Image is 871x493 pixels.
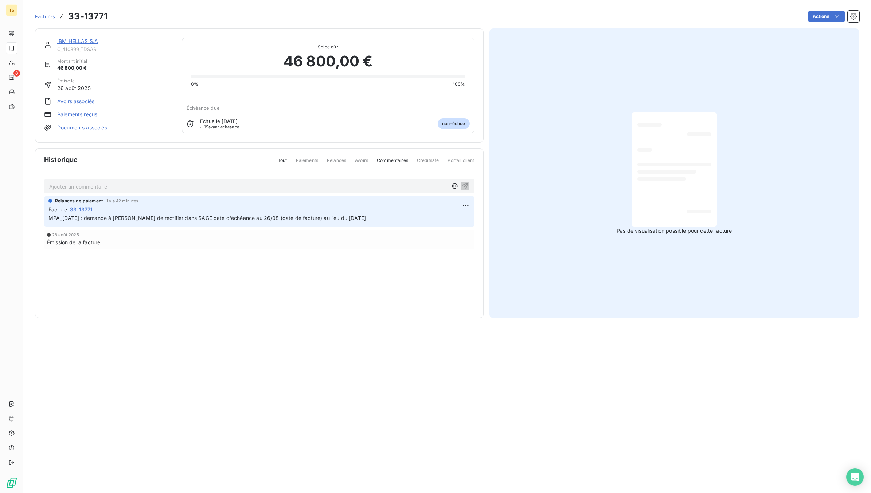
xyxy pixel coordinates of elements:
[47,238,100,246] span: Émission de la facture
[327,157,346,170] span: Relances
[296,157,318,170] span: Paiements
[284,50,373,72] span: 46 800,00 €
[57,46,173,52] span: C_410899_TDSAS
[68,10,108,23] h3: 33-13771
[57,38,98,44] a: IBM HELLAS S.A
[191,44,465,50] span: Solde dû :
[846,468,864,486] div: Open Intercom Messenger
[13,70,20,77] span: 6
[438,118,469,129] span: non-échue
[200,118,238,124] span: Échue le [DATE]
[57,58,87,65] span: Montant initial
[617,227,732,234] span: Pas de visualisation possible pour cette facture
[35,13,55,19] span: Factures
[57,65,87,72] span: 46 800,00 €
[57,98,94,105] a: Avoirs associés
[52,233,79,237] span: 26 août 2025
[57,124,107,131] a: Documents associés
[191,81,198,88] span: 0%
[6,477,17,489] img: Logo LeanPay
[57,111,97,118] a: Paiements reçus
[448,157,474,170] span: Portail client
[187,105,220,111] span: Échéance due
[808,11,845,22] button: Actions
[200,125,239,129] span: avant échéance
[48,215,366,221] span: MPA_[DATE] : demande à [PERSON_NAME] de rectifier dans SAGE date d'échéance au 26/08 (date de fac...
[55,198,103,204] span: Relances de paiement
[106,199,138,203] span: il y a 42 minutes
[453,81,465,88] span: 100%
[57,78,91,84] span: Émise le
[57,84,91,92] span: 26 août 2025
[35,13,55,20] a: Factures
[48,206,69,213] span: Facture :
[70,206,93,213] span: 33-13771
[355,157,368,170] span: Avoirs
[278,157,287,170] span: Tout
[6,4,17,16] div: TS
[377,157,408,170] span: Commentaires
[200,124,208,129] span: J-19
[44,155,78,164] span: Historique
[417,157,439,170] span: Creditsafe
